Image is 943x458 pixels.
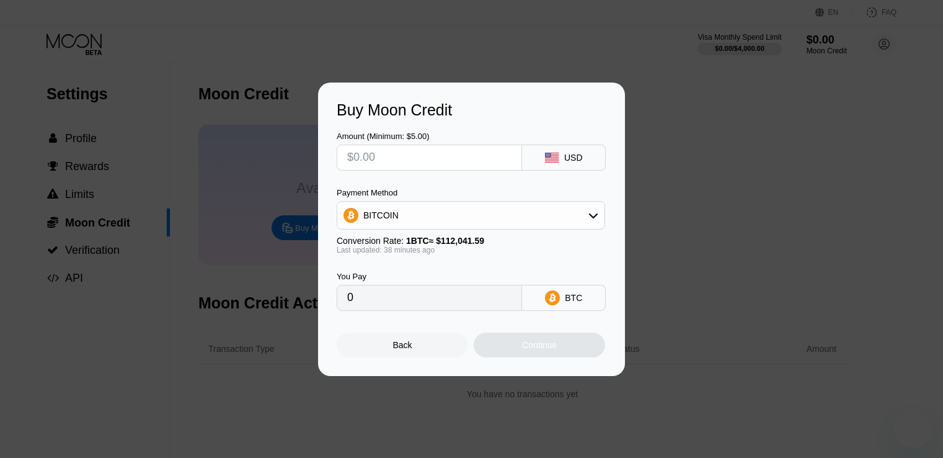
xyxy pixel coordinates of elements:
[337,132,522,141] div: Amount (Minimum: $5.00)
[564,153,583,163] div: USD
[565,293,582,303] div: BTC
[337,236,605,246] div: Conversion Rate:
[363,210,399,220] div: BITCOIN
[337,272,522,281] div: You Pay
[337,246,605,254] div: Last updated: 38 minutes ago
[337,333,468,357] div: Back
[893,408,933,448] iframe: Viestintäikkunan käynnistyspainike
[337,203,604,228] div: BITCOIN
[337,188,605,197] div: Payment Method
[337,101,606,119] div: Buy Moon Credit
[406,236,484,246] span: 1 BTC ≈ $112,041.59
[347,145,511,170] input: $0.00
[393,340,412,350] div: Back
